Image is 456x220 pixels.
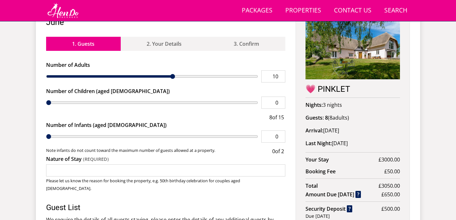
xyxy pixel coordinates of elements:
[268,114,285,121] div: of 15
[382,4,410,18] a: Search
[305,101,400,109] p: 3 nights
[121,37,208,51] a: 2. Your Details
[46,178,240,191] small: Please let us know the reason for booking the property, e.g. 50th birthday celebration for couple...
[305,213,400,220] div: Due [DATE]
[46,87,285,95] label: Number of Children (aged [DEMOGRAPHIC_DATA])
[46,37,121,51] a: 1. Guests
[305,205,352,213] strong: Security Deposit
[325,114,349,121] span: ( )
[46,155,285,163] label: Nature of Stay
[46,121,285,129] label: Number of Infants (aged [DEMOGRAPHIC_DATA])
[345,114,347,121] span: s
[384,168,400,175] span: £
[305,84,400,93] h2: 💗 PINKLET
[283,4,324,18] a: Properties
[46,3,80,19] img: Hen Do Packages
[384,191,400,198] span: 650.00
[46,147,271,155] small: Note infants do not count toward the maximum number of guests allowed at a property.
[305,191,361,198] strong: Amount Due [DATE]
[381,156,400,163] span: 3000.00
[46,61,285,69] label: Number of Adults
[305,139,400,147] p: [DATE]
[305,19,400,79] img: An image of '💗 PINKLET'
[325,114,328,121] strong: 8
[271,147,285,155] div: of 2
[387,168,400,175] span: 50.00
[305,114,324,121] strong: Guests:
[305,101,323,108] strong: Nights:
[269,114,272,121] span: 8
[381,191,400,198] span: £
[208,37,285,51] a: 3. Confirm
[305,168,384,175] strong: Booking Fee
[305,140,332,147] strong: Last Night:
[330,114,347,121] span: adult
[379,182,400,190] span: £
[331,4,374,18] a: Contact Us
[381,182,400,189] span: 3050.00
[305,156,379,163] strong: Your Stay
[305,127,400,134] p: [DATE]
[46,9,285,27] h2: Book your stay at [GEOGRAPHIC_DATA], [GEOGRAPHIC_DATA] in June
[379,156,400,163] span: £
[46,203,285,212] h3: Guest List
[305,127,323,134] strong: Arrival:
[330,114,332,121] span: 8
[384,205,400,212] span: 500.00
[305,182,379,190] strong: Total
[272,148,275,155] span: 0
[239,4,275,18] a: Packages
[381,205,400,213] span: £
